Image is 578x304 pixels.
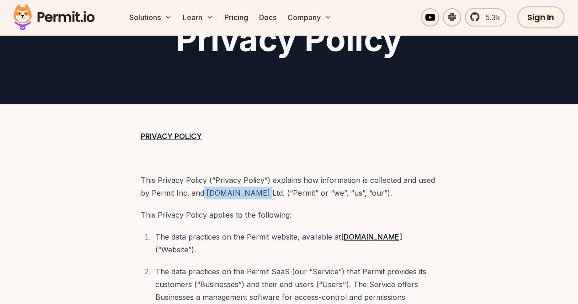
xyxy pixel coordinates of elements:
[480,12,500,23] span: 5.3k
[284,8,335,27] button: Company
[255,8,280,27] a: Docs
[141,208,438,221] p: This Privacy Policy applies to the following:
[141,132,202,141] strong: PRIVACY POLICY
[179,8,217,27] button: Learn
[9,2,99,33] img: Permit logo
[221,8,252,27] a: Pricing
[517,6,564,28] a: Sign In
[126,8,175,27] button: Solutions
[155,230,438,256] p: The data practices on the Permit website, available at (“Website”).
[465,8,506,27] a: 5.3k
[341,232,402,241] a: [DOMAIN_NAME]
[141,174,438,199] p: This Privacy Policy (“Privacy Policy”) explains how information is collected and used by Permit I...
[55,23,523,56] h1: Privacy Policy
